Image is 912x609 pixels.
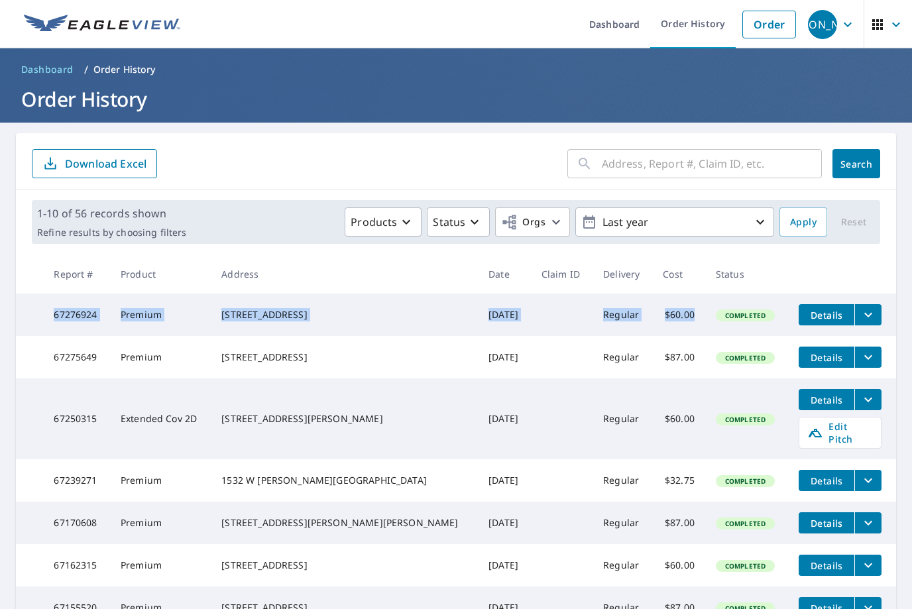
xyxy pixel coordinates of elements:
td: Regular [593,336,652,378]
td: $87.00 [652,336,705,378]
button: Orgs [495,207,570,237]
button: filesDropdownBtn-67170608 [854,512,882,533]
td: $60.00 [652,544,705,586]
td: [DATE] [478,336,531,378]
p: Order History [93,63,156,76]
td: 67162315 [43,544,110,586]
span: Details [807,559,846,572]
div: [STREET_ADDRESS] [221,351,467,364]
th: Delivery [593,254,652,294]
td: Regular [593,459,652,502]
button: detailsBtn-67239271 [799,470,854,491]
button: Apply [779,207,827,237]
button: detailsBtn-67162315 [799,555,854,576]
td: 67275649 [43,336,110,378]
button: Download Excel [32,149,157,178]
div: [STREET_ADDRESS][PERSON_NAME][PERSON_NAME] [221,516,467,529]
button: filesDropdownBtn-67276924 [854,304,882,325]
div: 1532 W [PERSON_NAME][GEOGRAPHIC_DATA] [221,474,467,487]
h1: Order History [16,85,896,113]
td: $60.00 [652,294,705,336]
span: Search [843,158,870,170]
img: EV Logo [24,15,180,34]
th: Address [211,254,478,294]
td: Premium [110,544,211,586]
p: Last year [597,211,752,234]
td: [DATE] [478,459,531,502]
p: Products [351,214,397,230]
td: [DATE] [478,544,531,586]
button: detailsBtn-67276924 [799,304,854,325]
nav: breadcrumb [16,59,896,80]
span: Details [807,351,846,364]
th: Cost [652,254,705,294]
th: Status [705,254,789,294]
button: Status [427,207,490,237]
span: Details [807,474,846,487]
span: Dashboard [21,63,74,76]
button: detailsBtn-67170608 [799,512,854,533]
span: Completed [717,476,773,486]
td: Regular [593,502,652,544]
th: Product [110,254,211,294]
button: detailsBtn-67250315 [799,389,854,410]
span: Apply [790,214,817,231]
td: Premium [110,502,211,544]
span: Completed [717,311,773,320]
th: Claim ID [531,254,593,294]
td: 67170608 [43,502,110,544]
p: Status [433,214,465,230]
span: Orgs [501,214,545,231]
p: 1-10 of 56 records shown [37,205,186,221]
button: Search [832,149,880,178]
td: Premium [110,294,211,336]
a: Dashboard [16,59,79,80]
input: Address, Report #, Claim ID, etc. [602,145,822,182]
td: Premium [110,459,211,502]
div: [STREET_ADDRESS] [221,559,467,572]
div: [STREET_ADDRESS][PERSON_NAME] [221,412,467,425]
span: Completed [717,561,773,571]
span: Details [807,309,846,321]
span: Completed [717,519,773,528]
td: Extended Cov 2D [110,378,211,459]
button: filesDropdownBtn-67239271 [854,470,882,491]
td: 67250315 [43,378,110,459]
td: [DATE] [478,378,531,459]
td: Regular [593,294,652,336]
a: Edit Pitch [799,417,882,449]
td: $60.00 [652,378,705,459]
p: Refine results by choosing filters [37,227,186,239]
span: Details [807,394,846,406]
div: [STREET_ADDRESS] [221,308,467,321]
a: Order [742,11,796,38]
span: Edit Pitch [807,420,873,445]
td: [DATE] [478,294,531,336]
span: Completed [717,415,773,424]
p: Download Excel [65,156,146,171]
td: 67276924 [43,294,110,336]
td: [DATE] [478,502,531,544]
th: Date [478,254,531,294]
div: [PERSON_NAME] [808,10,837,39]
td: 67239271 [43,459,110,502]
td: Premium [110,336,211,378]
td: Regular [593,378,652,459]
th: Report # [43,254,110,294]
button: Last year [575,207,774,237]
span: Completed [717,353,773,362]
td: $32.75 [652,459,705,502]
td: Regular [593,544,652,586]
td: $87.00 [652,502,705,544]
button: Products [345,207,422,237]
button: filesDropdownBtn-67250315 [854,389,882,410]
button: filesDropdownBtn-67162315 [854,555,882,576]
span: Details [807,517,846,529]
button: filesDropdownBtn-67275649 [854,347,882,368]
button: detailsBtn-67275649 [799,347,854,368]
li: / [84,62,88,78]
